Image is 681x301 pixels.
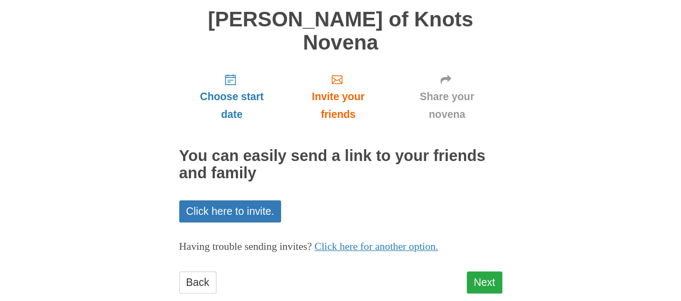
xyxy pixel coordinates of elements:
h2: You can easily send a link to your friends and family [179,148,502,182]
span: Share your novena [403,88,492,123]
a: Click here to invite. [179,200,282,222]
a: Invite your friends [284,65,391,129]
span: Choose start date [190,88,274,123]
a: Click here for another option. [314,241,438,252]
a: Choose start date [179,65,285,129]
a: Share your novena [392,65,502,129]
a: Back [179,271,216,293]
span: Invite your friends [295,88,381,123]
a: Next [467,271,502,293]
h1: [PERSON_NAME] of Knots Novena [179,8,502,54]
span: Having trouble sending invites? [179,241,312,252]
